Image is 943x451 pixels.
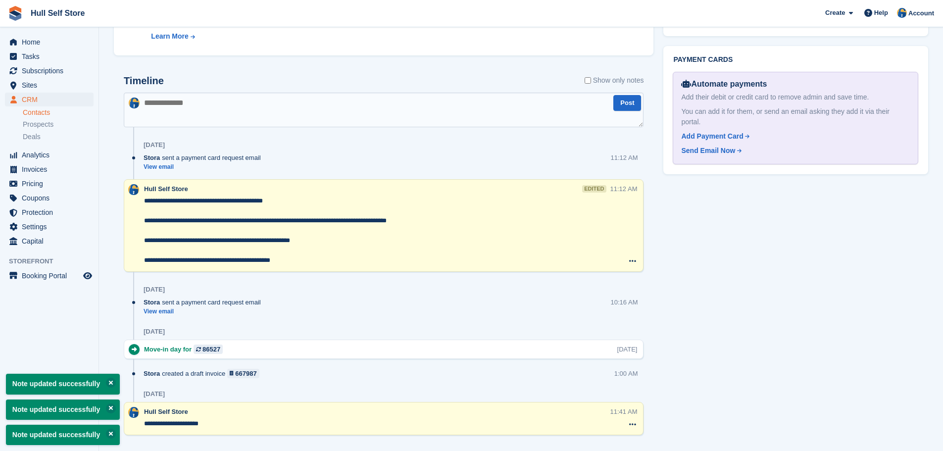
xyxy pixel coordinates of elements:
a: menu [5,78,94,92]
h2: Timeline [124,75,164,87]
p: Note updated successfully [6,374,120,394]
img: Hull Self Store [128,407,139,418]
div: 1:00 AM [614,369,638,378]
span: Subscriptions [22,64,81,78]
a: Learn More [151,31,363,42]
input: Show only notes [585,75,591,86]
div: 11:12 AM [611,153,638,162]
a: menu [5,220,94,234]
a: View email [144,307,266,316]
p: Note updated successfully [6,425,120,445]
span: Stora [144,153,160,162]
div: edited [582,185,606,193]
img: Hull Self Store [897,8,907,18]
div: Add their debit or credit card to remove admin and save time. [681,92,910,102]
span: Stora [144,298,160,307]
span: Sites [22,78,81,92]
div: Automate payments [681,78,910,90]
span: Help [874,8,888,18]
div: 86527 [202,345,220,354]
div: sent a payment card request email [144,153,266,162]
div: [DATE] [144,390,165,398]
div: [DATE] [144,141,165,149]
div: 11:12 AM [610,184,638,194]
a: 86527 [194,345,223,354]
span: Stora [144,369,160,378]
div: Learn More [151,31,188,42]
span: Capital [22,234,81,248]
a: Hull Self Store [27,5,89,21]
span: Prospects [23,120,53,129]
div: Send Email Now [681,146,735,156]
img: Hull Self Store [128,184,139,195]
span: Create [825,8,845,18]
span: Storefront [9,256,99,266]
a: menu [5,162,94,176]
div: You can add it for them, or send an email asking they add it via their portal. [681,106,910,127]
span: Invoices [22,162,81,176]
span: Hull Self Store [144,408,188,415]
span: Analytics [22,148,81,162]
a: menu [5,50,94,63]
a: 667987 [227,369,259,378]
a: menu [5,148,94,162]
a: menu [5,64,94,78]
a: Add Payment Card [681,131,906,142]
a: Prospects [23,119,94,130]
span: Pricing [22,177,81,191]
div: [DATE] [144,286,165,294]
div: Move-in day for [144,345,228,354]
span: Settings [22,220,81,234]
a: View email [144,163,266,171]
p: Note updated successfully [6,399,120,419]
span: Account [908,8,934,18]
span: Hull Self Store [144,185,188,193]
a: Contacts [23,108,94,117]
img: Hull Self Store [129,98,140,108]
a: menu [5,269,94,283]
h2: Payment cards [673,56,918,64]
a: menu [5,177,94,191]
span: CRM [22,93,81,106]
div: created a draft invoice [144,369,264,378]
span: Tasks [22,50,81,63]
a: menu [5,35,94,49]
a: Preview store [82,270,94,282]
a: menu [5,205,94,219]
span: Coupons [22,191,81,205]
div: Add Payment Card [681,131,743,142]
div: [DATE] [144,328,165,336]
span: Deals [23,132,41,142]
a: menu [5,191,94,205]
div: 10:16 AM [611,298,638,307]
label: Show only notes [585,75,644,86]
span: Protection [22,205,81,219]
span: Booking Portal [22,269,81,283]
a: Deals [23,132,94,142]
button: Post [613,95,641,111]
a: menu [5,234,94,248]
div: sent a payment card request email [144,298,266,307]
span: Home [22,35,81,49]
div: 667987 [235,369,256,378]
img: stora-icon-8386f47178a22dfd0bd8f6a31ec36ba5ce8667c1dd55bd0f319d3a0aa187defe.svg [8,6,23,21]
div: [DATE] [617,345,638,354]
a: menu [5,93,94,106]
div: 11:41 AM [610,407,638,416]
